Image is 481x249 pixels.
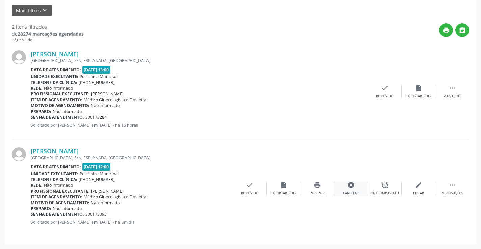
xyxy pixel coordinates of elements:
span: [PERSON_NAME] [91,91,124,97]
div: [GEOGRAPHIC_DATA], S/N, ESPLANADA, [GEOGRAPHIC_DATA] [31,58,368,63]
button:  [455,23,469,37]
b: Preparo: [31,206,51,211]
span: Médico Ginecologista e Obstetra [84,97,146,103]
span: S00173093 [85,211,107,217]
div: Exportar (PDF) [406,94,431,99]
b: Item de agendamento: [31,194,82,200]
div: [GEOGRAPHIC_DATA], S/N, ESPLANADA, [GEOGRAPHIC_DATA] [31,155,233,161]
button: print [439,23,453,37]
i:  [449,84,456,92]
p: Solicitado por [PERSON_NAME] em [DATE] - há 16 horas [31,122,368,128]
span: Não informado [53,206,82,211]
img: img [12,50,26,64]
b: Data de atendimento: [31,164,81,170]
b: Senha de atendimento: [31,114,84,120]
span: Não informado [91,200,120,206]
b: Rede: [31,182,43,188]
span: [PHONE_NUMBER] [79,177,115,182]
i:  [449,181,456,189]
strong: 28274 marcações agendadas [18,31,84,37]
p: Solicitado por [PERSON_NAME] em [DATE] - há um dia [31,219,233,225]
b: Preparo: [31,108,51,114]
i: print [443,27,450,34]
span: Não informado [91,103,120,108]
div: Imprimir [310,191,325,196]
span: Não informado [53,108,82,114]
img: img [12,147,26,161]
i: check [381,84,389,92]
div: Não compareceu [370,191,399,196]
div: Exportar (PDF) [271,191,296,196]
span: Policlínica Municipal [80,171,119,177]
span: [DATE] 12:00 [82,163,111,171]
i: print [314,181,321,189]
i:  [459,27,466,34]
b: Item de agendamento: [31,97,82,103]
b: Profissional executante: [31,91,90,97]
b: Data de atendimento: [31,67,81,73]
span: Policlínica Municipal [80,74,119,80]
a: [PERSON_NAME] [31,147,79,155]
span: [DATE] 13:00 [82,66,111,74]
b: Motivo de agendamento: [31,200,89,206]
span: Médico Ginecologista e Obstetra [84,194,146,200]
div: Resolvido [376,94,393,99]
b: Telefone da clínica: [31,80,77,85]
div: Página 1 de 1 [12,37,84,43]
span: Não informado [44,182,73,188]
span: [PHONE_NUMBER] [79,80,115,85]
b: Unidade executante: [31,171,78,177]
i: edit [415,181,422,189]
div: de [12,30,84,37]
i: alarm_off [381,181,389,189]
div: Mais ações [443,94,461,99]
div: Editar [413,191,424,196]
div: 2 itens filtrados [12,23,84,30]
i: insert_drive_file [280,181,287,189]
b: Profissional executante: [31,188,90,194]
span: Não informado [44,85,73,91]
button: Mais filtroskeyboard_arrow_down [12,5,52,17]
b: Telefone da clínica: [31,177,77,182]
div: Cancelar [343,191,359,196]
b: Motivo de agendamento: [31,103,89,108]
a: [PERSON_NAME] [31,50,79,58]
i: insert_drive_file [415,84,422,92]
div: Menos ações [442,191,463,196]
i: check [246,181,253,189]
div: Resolvido [241,191,258,196]
b: Rede: [31,85,43,91]
span: [PERSON_NAME] [91,188,124,194]
span: S00173284 [85,114,107,120]
i: keyboard_arrow_down [41,7,48,14]
b: Unidade executante: [31,74,78,80]
i: cancel [347,181,355,189]
b: Senha de atendimento: [31,211,84,217]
